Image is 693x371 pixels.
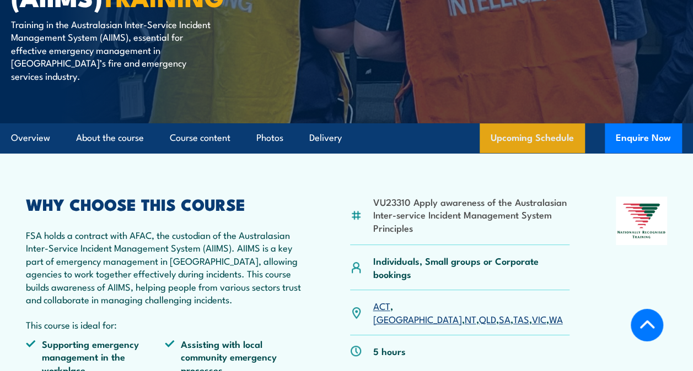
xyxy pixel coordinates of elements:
[26,228,304,305] p: FSA holds a contract with AFAC, the custodian of the Australasian Inter-Service Incident Manageme...
[513,312,529,325] a: TAS
[373,312,461,325] a: [GEOGRAPHIC_DATA]
[498,312,510,325] a: SA
[170,123,230,152] a: Course content
[464,312,476,325] a: NT
[26,318,304,331] p: This course is ideal for:
[616,197,667,245] img: Nationally Recognised Training logo.
[256,123,283,152] a: Photos
[479,312,496,325] a: QLD
[11,123,50,152] a: Overview
[531,312,546,325] a: VIC
[480,123,585,153] a: Upcoming Schedule
[373,299,390,312] a: ACT
[373,299,569,325] p: , , , , , , ,
[549,312,562,325] a: WA
[11,18,212,82] p: Training in the Australasian Inter-Service Incident Management System (AIIMS), essential for effe...
[76,123,144,152] a: About the course
[373,195,569,234] li: VU23310 Apply awareness of the Australasian Inter-service Incident Management System Principles
[373,254,569,280] p: Individuals, Small groups or Corporate bookings
[373,345,405,357] p: 5 hours
[309,123,342,152] a: Delivery
[26,197,304,211] h2: WHY CHOOSE THIS COURSE
[605,123,682,153] button: Enquire Now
